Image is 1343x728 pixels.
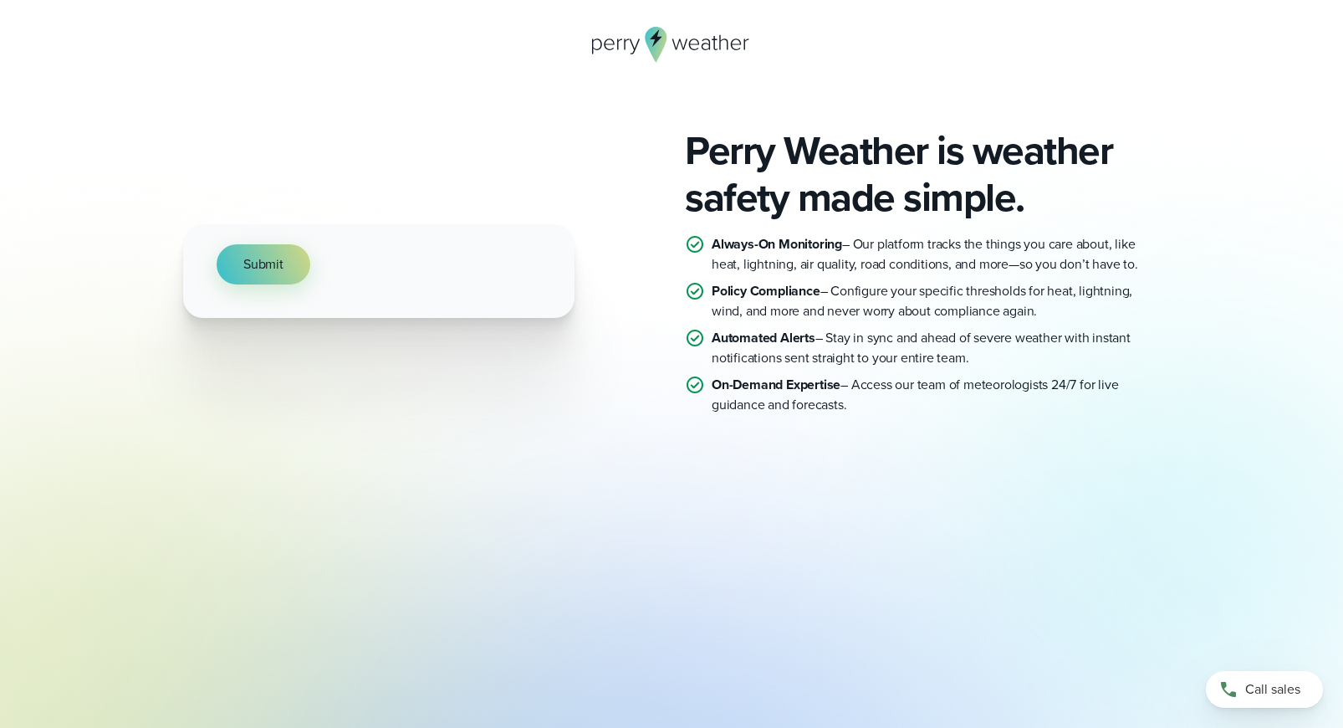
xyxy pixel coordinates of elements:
[712,281,1160,321] p: – Configure your specific thresholds for heat, lightning, wind, and more and never worry about co...
[217,244,310,285] button: Submit
[1245,679,1300,700] span: Call sales
[712,234,842,254] strong: Always-On Monitoring
[1206,671,1323,708] a: Call sales
[712,375,1160,415] p: – Access our team of meteorologists 24/7 for live guidance and forecasts.
[712,328,815,347] strong: Automated Alerts
[712,281,820,300] strong: Policy Compliance
[712,375,840,394] strong: On-Demand Expertise
[712,328,1160,368] p: – Stay in sync and ahead of severe weather with instant notifications sent straight to your entir...
[685,127,1160,221] h2: Perry Weather is weather safety made simple.
[712,234,1160,274] p: – Our platform tracks the things you care about, like heat, lightning, air quality, road conditio...
[243,254,283,274] span: Submit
